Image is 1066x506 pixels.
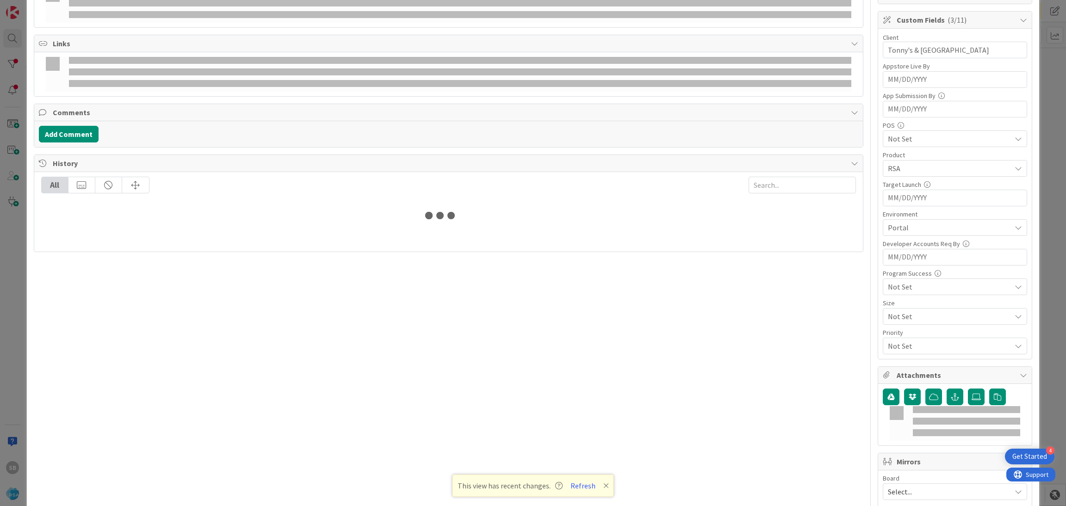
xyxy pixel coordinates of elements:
[19,1,42,12] span: Support
[888,190,1022,206] input: MM/DD/YYYY
[888,485,1006,498] span: Select...
[888,133,1011,144] span: Not Set
[897,370,1015,381] span: Attachments
[883,300,1027,306] div: Size
[888,72,1022,87] input: MM/DD/YYYY
[458,480,563,491] span: This view has recent changes.
[897,456,1015,467] span: Mirrors
[883,241,1027,247] div: Developer Accounts Req By
[1005,449,1054,464] div: Open Get Started checklist, remaining modules: 4
[888,281,1011,292] span: Not Set
[888,222,1011,233] span: Portal
[53,107,847,118] span: Comments
[567,480,599,492] button: Refresh
[42,177,68,193] div: All
[897,14,1015,25] span: Custom Fields
[53,158,847,169] span: History
[888,163,1011,174] span: RSA
[883,329,1027,336] div: Priority
[883,211,1027,217] div: Environment
[1046,446,1054,455] div: 4
[883,475,899,481] span: Board
[883,270,1027,277] div: Program Success
[749,177,856,193] input: Search...
[883,122,1027,129] div: POS
[883,93,1027,99] div: App Submission By
[888,310,1006,323] span: Not Set
[883,63,1027,69] div: Appstore Live By
[888,249,1022,265] input: MM/DD/YYYY
[1012,452,1047,461] div: Get Started
[883,181,1027,188] div: Target Launch
[883,152,1027,158] div: Product
[888,101,1022,117] input: MM/DD/YYYY
[53,38,847,49] span: Links
[948,15,967,25] span: ( 3/11 )
[888,339,1006,352] span: Not Set
[39,126,99,142] button: Add Comment
[883,33,899,42] label: Client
